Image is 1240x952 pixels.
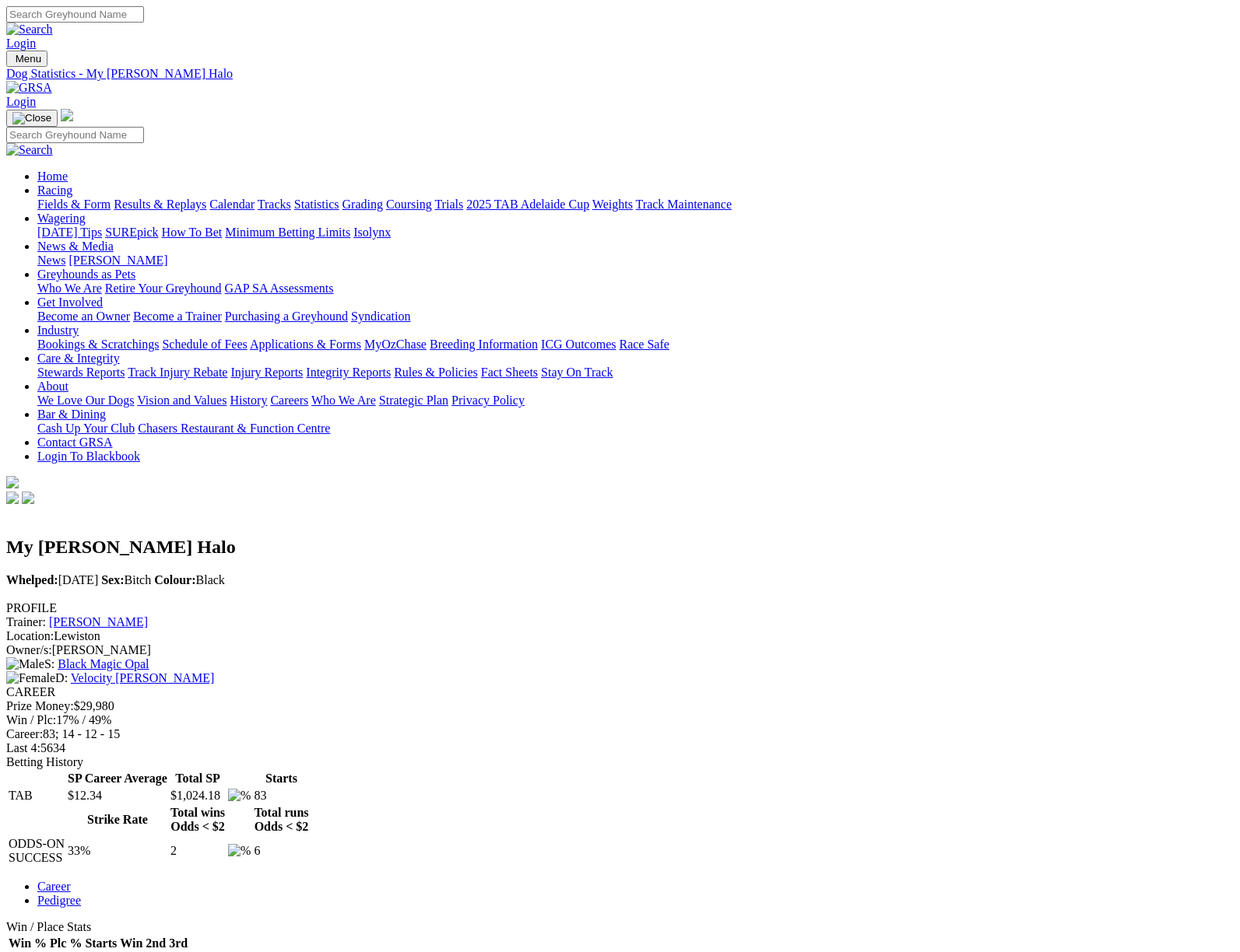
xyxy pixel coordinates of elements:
a: Purchasing a Greyhound [225,310,348,323]
a: Rules & Policies [394,366,478,379]
a: Bar & Dining [37,408,106,421]
a: [PERSON_NAME] [68,254,167,267]
img: Male [6,657,44,671]
a: Login [6,37,36,50]
span: Bitch [101,573,151,586]
input: Search [6,6,144,23]
img: Female [6,671,55,685]
a: Track Maintenance [636,198,732,211]
td: 33% [67,836,168,866]
div: Greyhounds as Pets [37,282,1234,296]
a: Injury Reports [230,366,303,379]
div: Industry [37,338,1234,352]
a: Wagering [37,212,86,225]
td: 2 [170,836,226,866]
a: Racing [37,184,72,197]
a: MyOzChase [364,338,427,351]
a: Syndication [351,310,410,323]
div: Care & Integrity [37,366,1234,380]
a: [PERSON_NAME] [49,615,148,628]
a: Calendar [209,198,255,211]
a: Greyhounds as Pets [37,268,135,281]
td: ODDS-ON SUCCESS [8,836,65,866]
span: Black [154,573,225,586]
a: Login [6,95,36,108]
th: Plc % [49,936,83,951]
td: $12.34 [67,788,168,803]
a: Vision and Values [137,394,227,407]
img: GRSA [6,81,52,95]
img: logo-grsa-white.png [6,476,19,488]
a: Industry [37,324,79,337]
a: Become a Trainer [133,310,222,323]
div: Lewiston [6,629,1234,643]
th: 3rd [168,936,188,951]
a: Black Magic Opal [58,657,149,670]
a: Who We Are [311,394,376,407]
a: Integrity Reports [306,366,391,379]
div: Racing [37,198,1234,212]
a: Dog Statistics - My [PERSON_NAME] Halo [6,67,1234,81]
th: Win [119,936,143,951]
div: CAREER [6,685,1234,699]
span: Career: [6,727,43,740]
img: logo-grsa-white.png [61,109,73,121]
a: Grading [342,198,383,211]
div: Get Involved [37,310,1234,324]
a: Tracks [258,198,291,211]
div: Win / Place Stats [6,920,1234,934]
div: News & Media [37,254,1234,268]
a: Weights [592,198,633,211]
a: Race Safe [619,338,669,351]
a: Who We Are [37,282,102,295]
img: twitter.svg [22,492,34,504]
a: Stewards Reports [37,366,125,379]
a: Login To Blackbook [37,450,140,463]
a: Bookings & Scratchings [37,338,159,351]
h2: My [PERSON_NAME] Halo [6,537,1234,558]
img: Search [6,23,53,37]
a: Coursing [386,198,432,211]
a: ICG Outcomes [541,338,616,351]
a: Chasers Restaurant & Function Centre [138,422,330,435]
button: Toggle navigation [6,51,47,67]
a: News [37,254,65,267]
div: 17% / 49% [6,713,1234,727]
a: Track Injury Rebate [128,366,227,379]
div: PROFILE [6,601,1234,615]
a: Velocity [PERSON_NAME] [71,671,214,684]
span: Trainer: [6,615,46,628]
th: 2nd [145,936,167,951]
span: Menu [16,53,41,65]
a: Retire Your Greyhound [105,282,222,295]
a: 2025 TAB Adelaide Cup [466,198,589,211]
b: Sex: [101,573,124,586]
a: Career [37,880,71,893]
span: D: [6,671,68,684]
a: Statistics [294,198,339,211]
a: Pedigree [37,894,81,907]
a: [DATE] Tips [37,226,102,239]
a: Care & Integrity [37,352,120,365]
a: We Love Our Dogs [37,394,134,407]
a: Contact GRSA [37,436,112,449]
div: 5634 [6,741,1234,755]
span: Win / Plc: [6,713,56,726]
a: Fields & Form [37,198,111,211]
a: Trials [434,198,463,211]
img: Search [6,143,53,157]
a: News & Media [37,240,114,253]
a: Cash Up Your Club [37,422,135,435]
td: $1,024.18 [170,788,226,803]
a: Fact Sheets [481,366,538,379]
th: Total SP [170,771,226,786]
div: About [37,394,1234,408]
th: SP Career Average [67,771,168,786]
td: TAB [8,788,65,803]
img: % [228,789,251,803]
button: Toggle navigation [6,110,58,127]
th: Total wins Odds < $2 [170,805,226,835]
th: Strike Rate [67,805,168,835]
a: Home [37,170,68,183]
